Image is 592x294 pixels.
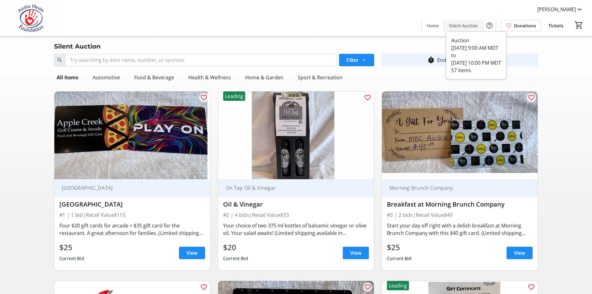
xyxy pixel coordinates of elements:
[59,253,84,264] div: Current Bid
[437,56,492,64] div: Ends in 4d 12h 38m 38s
[346,56,359,64] span: Filter
[451,59,501,67] div: [DATE] 10:00 PM MDT
[223,253,248,264] div: Current Bid
[364,283,371,291] mat-icon: favorite_outline
[537,6,576,13] span: [PERSON_NAME]
[54,91,210,179] img: Apple Creek Arcade
[528,283,535,291] mat-icon: favorite_outline
[387,242,412,253] div: $25
[387,253,412,264] div: Current Bid
[59,222,205,237] div: Four $20 gift cards for arcade + $35 gift card for the restaurant. A great afternoon for families...
[132,71,177,84] div: Food & Beverage
[186,249,198,257] span: View
[387,222,533,237] div: Start your day off right with a delish breakfast at Morning Brunch Company with this $40 gift car...
[223,91,245,101] div: Leading
[544,20,568,31] a: Tickets
[186,71,233,84] div: Health & Wellness
[548,22,563,29] span: Tickets
[200,283,208,291] mat-icon: favorite_outline
[382,91,538,179] img: Breakfast at Morning Brunch Company
[427,22,439,29] span: Home
[59,242,84,253] div: $25
[387,281,409,290] div: Leading
[200,94,208,101] mat-icon: favorite_outline
[451,44,501,52] div: [DATE] 9:00 AM MDT
[387,201,533,208] div: Breakfast at Morning Brunch Company
[364,94,371,101] mat-icon: favorite_outline
[444,20,483,31] a: Silent Auction
[54,71,81,84] div: All Items
[427,56,435,64] mat-icon: timer_outline
[223,211,369,219] div: #2 | 4 bids | Retail Value $33
[179,247,205,259] a: View
[387,211,533,219] div: #3 | 2 bids | Retail Value $40
[451,37,501,44] div: Auction
[387,185,525,191] div: Morning Brunch Company
[343,247,369,259] a: View
[223,185,361,191] div: On Tap Oil & Vinegar
[218,91,374,179] img: Oil & Vinegar
[223,242,248,253] div: $20
[50,41,104,51] div: Silent Auction
[501,20,541,31] a: Donations
[243,71,286,84] div: Home & Garden
[514,22,536,29] span: Donations
[514,249,525,257] span: View
[59,211,205,219] div: #1 | 1 bid | Retail Value $115
[350,249,361,257] span: View
[532,4,588,14] button: [PERSON_NAME]
[339,54,374,66] button: Filter
[223,222,369,237] div: Your choice of two 375 ml bottles of balsamic vinegar or olive oil. Your salad awaits! (Limited s...
[90,71,122,84] div: Automotive
[449,22,478,29] span: Silent Auction
[422,20,444,31] a: Home
[451,67,501,74] div: 57 items
[528,94,535,101] mat-icon: favorite_outline
[59,185,198,191] div: [GEOGRAPHIC_DATA]
[4,2,59,34] img: Airdrie Health Foundation's Logo
[507,247,533,259] a: View
[65,54,337,66] input: Try searching by item name, number, or sponsor
[451,52,501,59] div: to
[295,71,345,84] div: Sport & Recreation
[483,19,496,32] button: Help
[223,201,369,208] div: Oil & Vinegar
[59,201,205,208] div: [GEOGRAPHIC_DATA]
[573,20,585,31] button: Cart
